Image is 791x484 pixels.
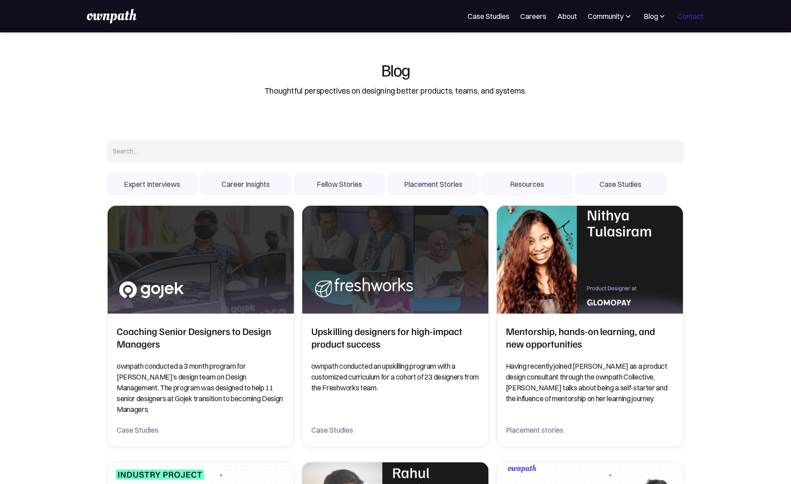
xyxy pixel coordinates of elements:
[678,11,704,22] a: Contact
[108,206,294,314] img: Coaching Senior Designers to Design Managers
[389,174,478,194] span: Placement Stories
[482,174,572,194] span: Resources
[264,85,527,97] div: Thoughtful perspectives on designing better products, teams, and systems.
[295,174,384,194] span: Fellow Stories
[644,11,667,22] div: Blog
[107,174,197,195] div: 1 of 6
[107,140,684,195] form: Search
[117,361,285,415] p: ownpath conducted a 3 month program for [PERSON_NAME]’s design team on Design Management. The pro...
[201,174,291,195] div: 2 of 6
[311,325,480,350] h2: Upskilling designers for high-impact product success
[482,174,572,195] div: 5 of 6
[117,325,285,350] h2: Coaching Senior Designers to Design Managers
[506,325,674,350] h2: Mentorship, hands-on learning, and new opportunities
[558,11,577,22] a: About
[311,424,480,436] div: Case Studies
[506,424,674,436] div: Placement stories
[576,174,665,194] span: Case Studies
[107,205,295,448] a: Coaching Senior Designers to Design ManagersCoaching Senior Designers to Design Managersownpath c...
[521,11,547,22] a: Careers
[496,205,684,448] a: Mentorship, hands-on learning, and new opportunitiesMentorship, hands-on learning, and new opport...
[468,11,510,22] a: Case Studies
[302,206,489,314] img: Upskilling designers for high-impact product success
[311,361,480,393] p: ownpath conducted an upskilling program with a customized curriculum for a cohort of 23 designers...
[506,361,674,404] p: Having recently joined [PERSON_NAME] as a product design consultant through the ownpath Collectiv...
[201,174,291,194] span: Career Insights
[497,206,683,314] img: Mentorship, hands-on learning, and new opportunities
[576,174,666,195] div: 6 of 6
[644,11,658,22] div: Blog
[117,424,285,436] div: Case Studies
[302,205,489,448] a: Upskilling designers for high-impact product successUpskilling designers for high-impact product ...
[381,61,410,78] div: Blog
[107,140,684,163] input: Search...
[108,174,197,194] span: Expert Interviews
[388,174,478,195] div: 4 of 6
[295,174,385,195] div: 3 of 6
[588,11,624,22] div: Community
[107,174,684,195] div: carousel
[588,11,633,22] div: Community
